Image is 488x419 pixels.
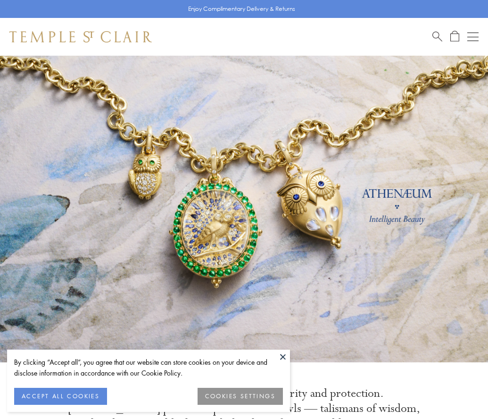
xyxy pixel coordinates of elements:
[450,31,459,42] a: Open Shopping Bag
[188,4,295,14] p: Enjoy Complimentary Delivery & Returns
[467,31,479,42] button: Open navigation
[9,31,152,42] img: Temple St. Clair
[198,388,283,405] button: COOKIES SETTINGS
[14,388,107,405] button: ACCEPT ALL COOKIES
[14,357,283,378] div: By clicking “Accept all”, you agree that our website can store cookies on your device and disclos...
[432,31,442,42] a: Search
